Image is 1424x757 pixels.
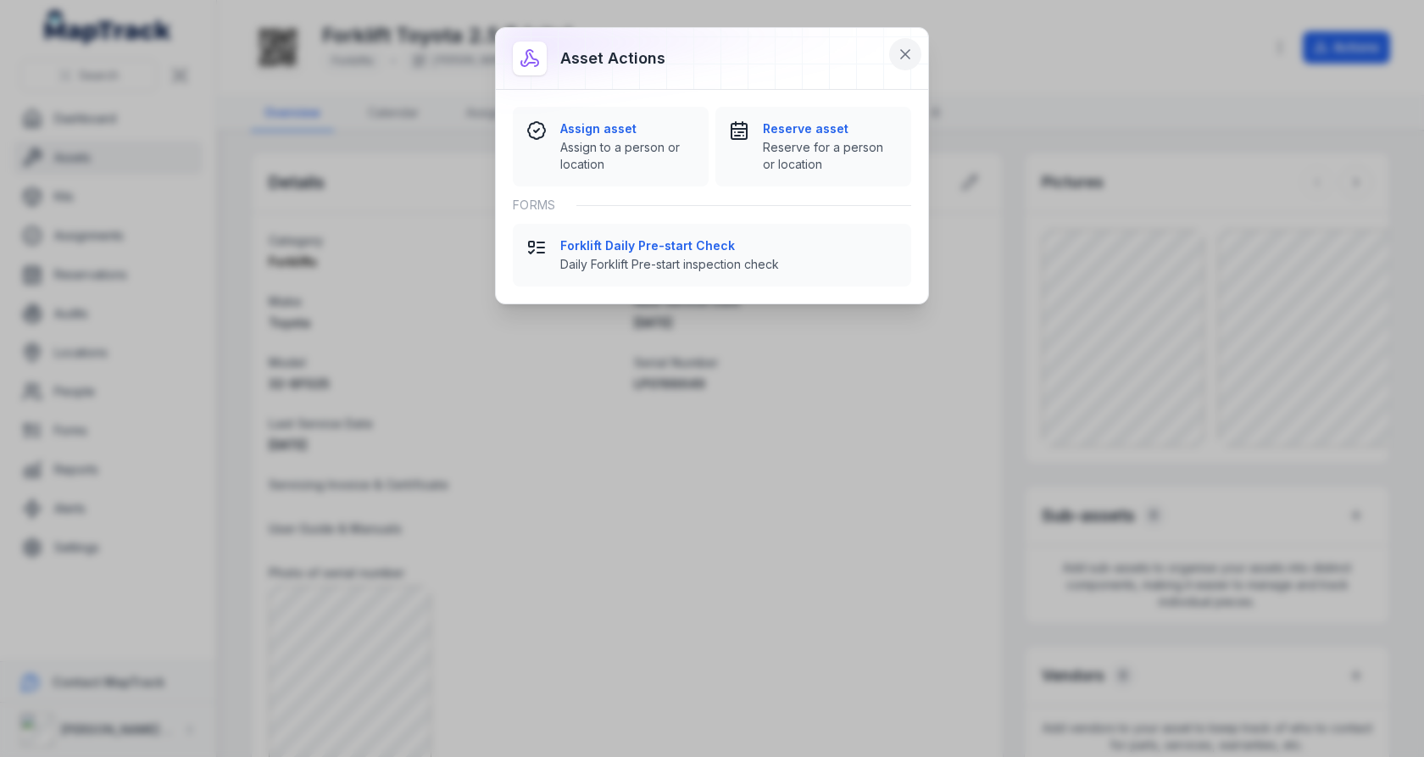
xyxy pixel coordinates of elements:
span: Daily Forklift Pre-start inspection check [560,256,898,273]
span: Reserve for a person or location [763,139,898,173]
span: Assign to a person or location [560,139,695,173]
button: Assign assetAssign to a person or location [513,107,709,186]
div: Forms [513,186,911,224]
h3: Asset actions [560,47,665,70]
strong: Assign asset [560,120,695,137]
strong: Forklift Daily Pre-start Check [560,237,898,254]
strong: Reserve asset [763,120,898,137]
button: Forklift Daily Pre-start CheckDaily Forklift Pre-start inspection check [513,224,911,287]
button: Reserve assetReserve for a person or location [715,107,911,186]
